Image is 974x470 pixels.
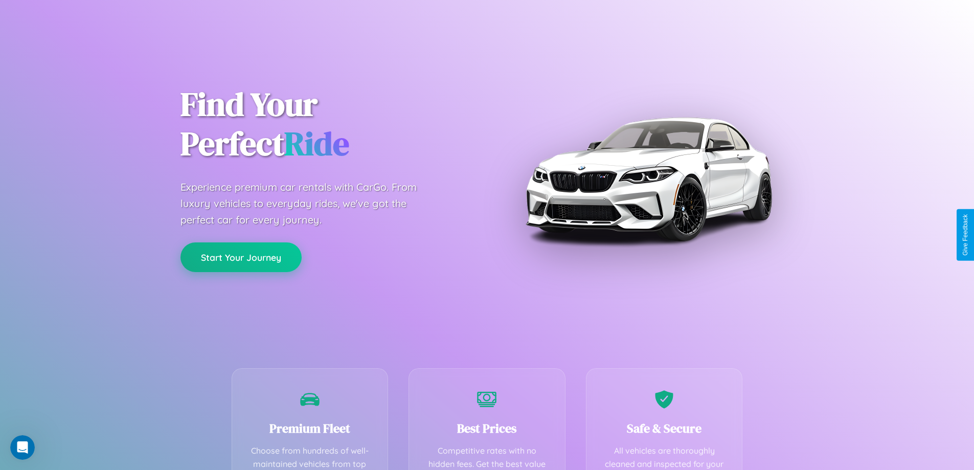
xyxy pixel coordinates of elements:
button: Start Your Journey [180,242,302,272]
h3: Safe & Secure [602,420,727,437]
div: Give Feedback [962,214,969,256]
span: Ride [284,121,349,166]
h3: Premium Fleet [247,420,373,437]
img: Premium BMW car rental vehicle [520,51,776,307]
h3: Best Prices [424,420,550,437]
h1: Find Your Perfect [180,85,472,164]
iframe: Intercom live chat [10,435,35,460]
p: Experience premium car rentals with CarGo. From luxury vehicles to everyday rides, we've got the ... [180,179,436,228]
